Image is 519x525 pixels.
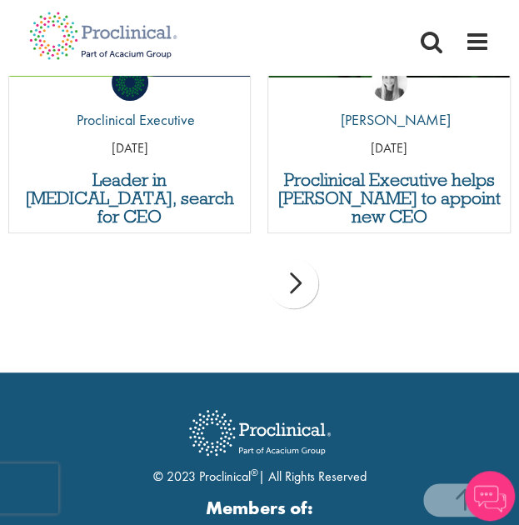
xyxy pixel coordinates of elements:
[327,64,450,139] a: Hannah Burke [PERSON_NAME]
[17,171,242,226] a: Leader in [MEDICAL_DATA], search for CEO
[177,398,343,467] img: Proclinical Recruitment
[268,258,318,308] div: next
[251,466,258,479] sup: ®
[277,171,501,226] a: Proclinical Executive helps [PERSON_NAME] to appoint new CEO
[327,109,450,131] p: [PERSON_NAME]
[465,471,515,521] img: Chatbot
[25,495,494,521] strong: Members of:
[9,139,250,158] p: [DATE]
[371,64,407,101] img: Hannah Burke
[268,139,509,158] p: [DATE]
